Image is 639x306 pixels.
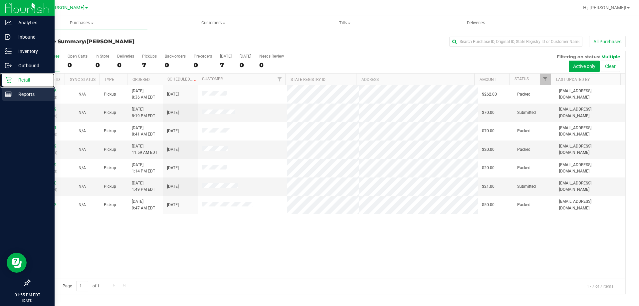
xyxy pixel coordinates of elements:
span: [DATE] [167,128,179,134]
button: N/A [79,110,86,116]
span: $262.00 [482,91,497,98]
div: [DATE] [240,54,251,59]
span: [PERSON_NAME] [48,5,85,11]
a: Type [105,77,114,82]
span: [DATE] [167,110,179,116]
a: Sync Status [70,77,96,82]
span: Customers [148,20,279,26]
p: Retail [12,76,52,84]
span: [DATE] 8:36 AM EDT [132,88,155,101]
a: Tills [279,16,410,30]
div: Open Carts [68,54,88,59]
button: N/A [79,128,86,134]
button: N/A [79,147,86,153]
div: Back-orders [165,54,186,59]
a: Amount [480,77,496,82]
span: $20.00 [482,147,495,153]
a: 11972293 [38,202,57,207]
span: $70.00 [482,110,495,116]
span: [DATE] 8:41 AM EDT [132,125,155,138]
span: [EMAIL_ADDRESS][DOMAIN_NAME] [559,106,621,119]
a: 11974480 [38,181,57,185]
p: Analytics [12,19,52,27]
span: [EMAIL_ADDRESS][DOMAIN_NAME] [559,125,621,138]
span: Pickup [104,165,116,171]
h3: Purchase Summary: [29,39,228,45]
span: Pickup [104,202,116,208]
a: Deliveries [410,16,542,30]
div: 7 [220,61,232,69]
inline-svg: Inbound [5,34,12,40]
span: $70.00 [482,128,495,134]
span: Not Applicable [79,184,86,189]
a: Scheduled [167,77,198,82]
button: N/A [79,202,86,208]
a: 11971266 [38,89,57,93]
span: [DATE] 11:59 AM EDT [132,143,157,156]
div: 0 [96,61,109,69]
span: [EMAIL_ADDRESS][DOMAIN_NAME] [559,143,621,156]
div: Deliveries [117,54,134,59]
a: Purchases [16,16,147,30]
span: [DATE] [167,165,179,171]
span: [DATE] 9:47 AM EDT [132,198,155,211]
span: Not Applicable [79,129,86,133]
a: Filter [540,74,551,85]
button: Clear [601,61,620,72]
span: 1 - 7 of 7 items [581,281,619,291]
span: [DATE] 1:14 PM EDT [132,162,155,174]
span: [DATE] [167,91,179,98]
span: [DATE] 1:49 PM EDT [132,180,155,193]
span: Not Applicable [79,110,86,115]
span: Submitted [517,110,536,116]
span: $50.00 [482,202,495,208]
span: [EMAIL_ADDRESS][DOMAIN_NAME] [559,180,621,193]
span: Not Applicable [79,165,86,170]
a: 11974149 [38,162,57,167]
input: 1 [76,281,88,291]
a: Status [515,77,529,81]
div: Needs Review [259,54,284,59]
p: [DATE] [3,298,52,303]
span: $20.00 [482,165,495,171]
p: Reports [12,90,52,98]
span: [EMAIL_ADDRESS][DOMAIN_NAME] [559,198,621,211]
inline-svg: Analytics [5,19,12,26]
span: [DATE] [167,202,179,208]
span: Packed [517,202,531,208]
span: Tills [279,20,410,26]
span: Pickup [104,110,116,116]
th: Address [356,74,474,85]
span: Submitted [517,183,536,190]
span: Pickup [104,183,116,190]
span: Packed [517,147,531,153]
button: N/A [79,183,86,190]
span: Packed [517,91,531,98]
span: $21.00 [482,183,495,190]
span: Purchases [16,20,147,26]
a: 11973449 [38,144,57,149]
div: 0 [240,61,251,69]
span: Filtering on status: [557,54,600,59]
div: PickUps [142,54,157,59]
span: Not Applicable [79,147,86,152]
span: [DATE] [167,183,179,190]
span: [DATE] [167,147,179,153]
div: 0 [259,61,284,69]
a: 11971409 [38,107,57,112]
button: N/A [79,91,86,98]
p: 01:55 PM EDT [3,292,52,298]
a: Customer [202,77,223,81]
div: 0 [165,61,186,69]
div: In Store [96,54,109,59]
div: 7 [142,61,157,69]
span: [PERSON_NAME] [87,38,134,45]
span: Deliveries [458,20,494,26]
div: 0 [117,61,134,69]
span: [EMAIL_ADDRESS][DOMAIN_NAME] [559,162,621,174]
a: Filter [274,74,285,85]
span: Pickup [104,128,116,134]
span: [EMAIL_ADDRESS][DOMAIN_NAME] [559,88,621,101]
p: Inventory [12,47,52,55]
span: Multiple [601,54,620,59]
